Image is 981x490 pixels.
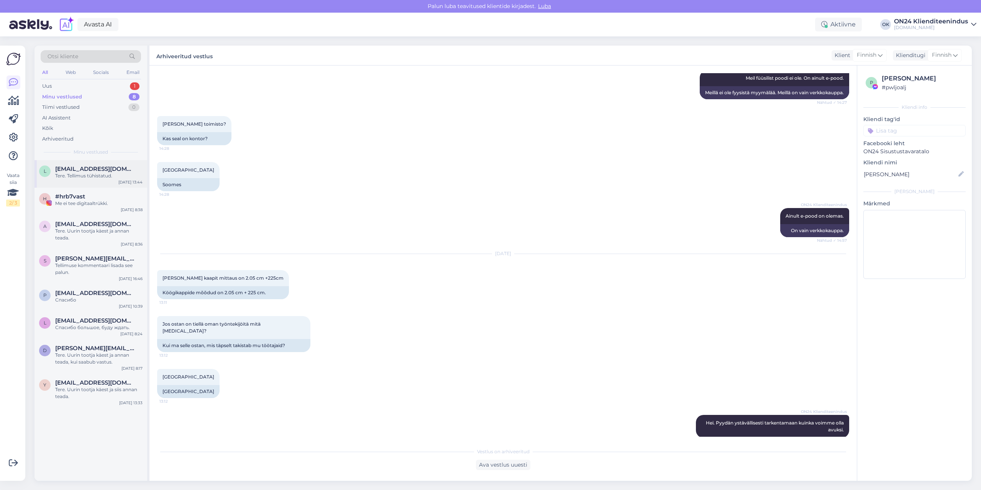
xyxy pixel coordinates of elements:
p: ON24 Sisustustavaratalo [863,147,966,156]
span: Meil füüsilist poodi ei ole. On ainult e-pood. [746,75,844,81]
img: Askly Logo [6,52,21,66]
div: On vain verkkokauppa. [780,224,849,237]
div: AI Assistent [42,114,71,122]
div: Web [64,67,77,77]
div: Klienditugi [893,51,925,59]
div: [DOMAIN_NAME] [894,25,968,31]
div: Minu vestlused [42,93,82,101]
span: pawut@list.ru [55,290,135,297]
p: Kliendi nimi [863,159,966,167]
div: Köögikappide mõõdud on 2.05 cm + 225 cm. [157,286,289,299]
span: [PERSON_NAME] kaapit mittaus on 2.05 cm +225cm [162,275,284,281]
div: Ava vestlus uuesti [476,460,530,470]
span: 14:28 [159,146,188,151]
span: [PERSON_NAME] toimisto? [162,121,226,127]
p: Kliendi tag'id [863,115,966,123]
span: Ainult e-pood on olemas. [786,213,844,219]
span: Nähtud ✓ 14:27 [817,100,847,105]
div: Aktiivne [815,18,862,31]
input: Lisa tag [863,125,966,136]
input: Lisa nimi [864,170,957,179]
div: 0 [128,103,139,111]
span: p [870,80,873,85]
span: Jos ostan on tiellä oman työntekijöitä mitä [MEDICAL_DATA]? [162,321,262,334]
span: l [44,168,46,174]
div: 8 [129,93,139,101]
div: Kas seal on kontor? [157,132,231,145]
span: d [43,347,47,353]
span: yanic6@gmail.com [55,379,135,386]
div: Tere. Uurin tootja käest ja siis annan teada. [55,386,143,400]
div: [DATE] 10:39 [119,303,143,309]
span: p [43,292,47,298]
span: Otsi kliente [48,52,78,61]
div: Tere. Uurin tootja käest ja annan teada. [55,228,143,241]
div: Soomes [157,178,220,191]
span: 14:28 [159,192,188,197]
div: [GEOGRAPHIC_DATA] [157,385,220,398]
div: [DATE] 8:36 [121,241,143,247]
div: Me ei tee digitaaltrükki. [55,200,143,207]
div: [DATE] 8:17 [121,365,143,371]
span: 13:12 [159,398,188,404]
div: Tere. Uurin tootja käest ja annan teada, kui saabub vastus. [55,352,143,365]
span: lyanna.sampu@gmail.com [55,166,135,172]
span: a [43,223,47,229]
span: Vestlus on arhiveeritud [477,448,530,455]
span: 13:12 [159,352,188,358]
span: h [43,196,47,202]
span: Lengrin@rambler.ru [55,317,135,324]
label: Arhiveeritud vestlus [156,50,213,61]
span: Hei. Pyydän ystävällisesti tarkentamaan kuinka voimme olla avuksi. [706,420,845,433]
span: d.e.n.antonov@outlook.com [55,345,135,352]
span: airea@hotmail.com [55,221,135,228]
div: [DATE] 8:38 [121,207,143,213]
div: Klient [832,51,850,59]
div: ON24 Klienditeenindus [894,18,968,25]
div: # pwljoalj [882,83,963,92]
div: Tellimuse kommentaari lisada see palun. [55,262,143,276]
div: Uus [42,82,52,90]
div: [DATE] [157,250,849,257]
div: Спасибо большое, буду ждать. [55,324,143,331]
span: Finnish [932,51,951,59]
span: ON24 Klienditeenindus [801,409,847,415]
div: Meillä ei ole fyysistä myymälää. Meillä on vain verkkokauppa. [700,86,849,99]
div: Tiimi vestlused [42,103,80,111]
div: OK [880,19,891,30]
div: All [41,67,49,77]
span: Luba [536,3,553,10]
span: svetlana.tarasov@inbox.ru [55,255,135,262]
a: Avasta AI [77,18,118,31]
div: Tere. Tellimus tühistatud. [55,172,143,179]
div: Socials [92,67,110,77]
span: ON24 Klienditeenindus [801,202,847,208]
a: ON24 Klienditeenindus[DOMAIN_NAME] [894,18,976,31]
span: Minu vestlused [74,149,108,156]
div: Arhiveeritud [42,135,74,143]
div: 1 [130,82,139,90]
div: 2 / 3 [6,200,20,206]
div: [PERSON_NAME] [882,74,963,83]
span: s [44,258,46,264]
div: [DATE] 13:44 [118,179,143,185]
div: Спасибо [55,297,143,303]
span: Nähtud ✓ 14:57 [817,238,847,243]
div: Kõik [42,125,53,132]
div: Kui ma selle ostan, mis täpselt takistab mu töötajaid? [157,339,310,352]
span: y [43,382,46,388]
span: [GEOGRAPHIC_DATA] [162,167,214,173]
div: [PERSON_NAME] [863,188,966,195]
span: [GEOGRAPHIC_DATA] [162,374,214,380]
div: Vaata siia [6,172,20,206]
span: 13:11 [159,300,188,305]
span: #hrb7vast [55,193,85,200]
div: [DATE] 16:46 [119,276,143,282]
div: Kliendi info [863,104,966,111]
p: Facebooki leht [863,139,966,147]
div: [DATE] 13:33 [119,400,143,406]
div: Email [125,67,141,77]
img: explore-ai [58,16,74,33]
p: Märkmed [863,200,966,208]
span: Finnish [857,51,876,59]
